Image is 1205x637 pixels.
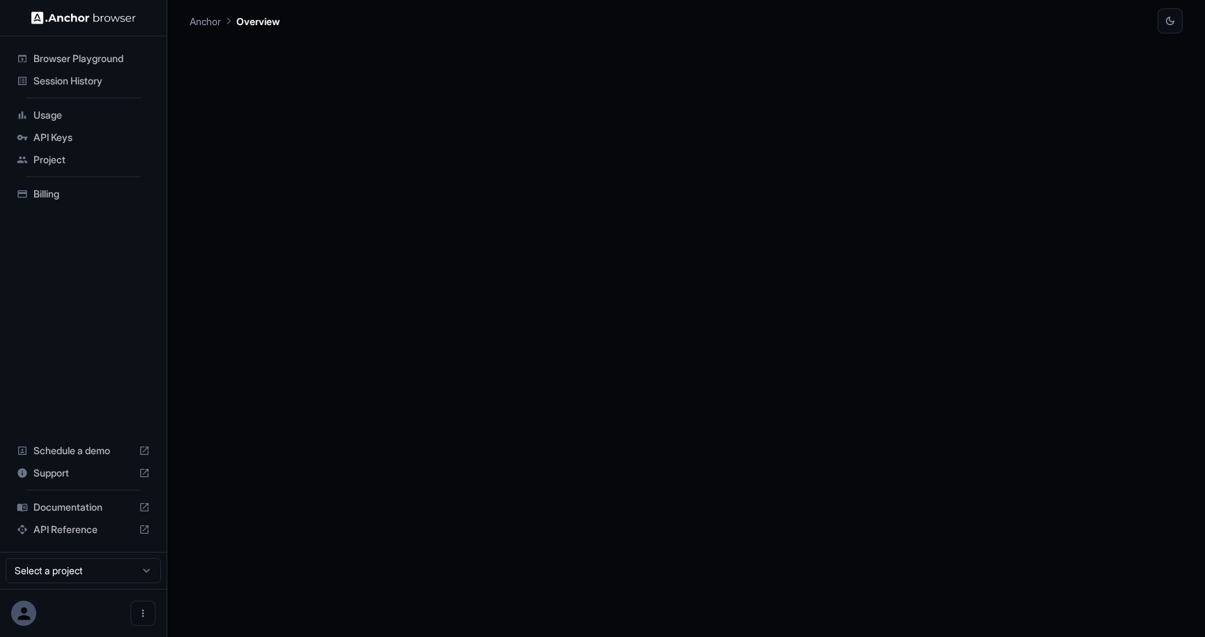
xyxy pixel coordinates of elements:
span: API Keys [33,130,150,144]
p: Anchor [190,14,221,29]
span: Documentation [33,500,133,514]
div: Schedule a demo [11,440,156,462]
div: Session History [11,70,156,92]
div: Browser Playground [11,47,156,70]
div: Documentation [11,496,156,518]
div: Billing [11,183,156,205]
span: Billing [33,187,150,201]
p: Overview [236,14,280,29]
span: Support [33,466,133,480]
div: API Reference [11,518,156,541]
span: Session History [33,74,150,88]
div: API Keys [11,126,156,149]
img: Anchor Logo [31,11,136,24]
span: Schedule a demo [33,444,133,458]
nav: breadcrumb [190,13,280,29]
div: Project [11,149,156,171]
span: Usage [33,108,150,122]
div: Support [11,462,156,484]
div: Usage [11,104,156,126]
span: Browser Playground [33,52,150,66]
span: API Reference [33,523,133,537]
span: Project [33,153,150,167]
button: Open menu [130,601,156,626]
